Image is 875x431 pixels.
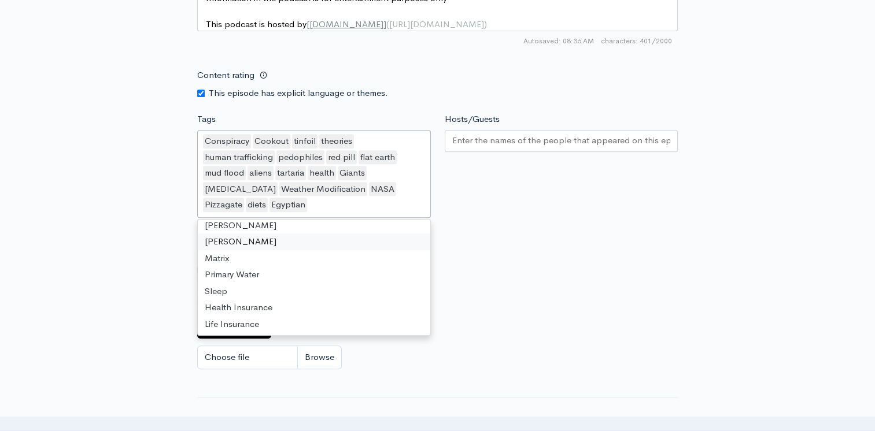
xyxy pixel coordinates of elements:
[383,18,386,29] span: ]
[452,134,671,147] input: Enter the names of the people that appeared on this episode
[386,18,389,29] span: (
[198,233,430,250] div: [PERSON_NAME]
[198,250,430,267] div: Matrix
[326,150,357,165] div: red pill
[203,150,275,165] div: human trafficking
[198,217,430,234] div: [PERSON_NAME]
[197,64,254,87] label: Content rating
[523,36,594,46] span: Autosaved: 08:36 AM
[308,166,336,180] div: health
[292,134,317,148] div: tinfoil
[369,182,396,196] div: NASA
[307,18,309,29] span: [
[197,249,678,261] small: If no artwork is selected your default podcast artwork will be used
[209,87,388,100] label: This episode has explicit language or themes.
[389,18,484,29] span: [URL][DOMAIN_NAME]
[203,182,278,196] div: [MEDICAL_DATA]
[246,198,268,212] div: diets
[359,150,397,165] div: flat earth
[197,113,216,126] label: Tags
[203,166,246,180] div: mud flood
[198,266,430,283] div: Primary Water
[269,198,307,212] div: Egyptian
[198,316,430,333] div: Life Insurance
[309,18,383,29] span: [DOMAIN_NAME]
[319,134,354,148] div: theories
[203,134,251,148] div: Conspiracy
[601,36,672,46] span: 401/2000
[198,299,430,316] div: Health Insurance
[275,166,306,180] div: tartaria
[484,18,487,29] span: )
[198,283,430,300] div: Sleep
[445,113,500,126] label: Hosts/Guests
[279,182,367,196] div: Weather Modification
[203,198,244,212] div: Pizzagate
[248,166,274,180] div: aliens
[276,150,324,165] div: pedophiles
[206,18,487,29] span: This podcast is hosted by
[253,134,290,148] div: Cookout
[338,166,367,180] div: Giants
